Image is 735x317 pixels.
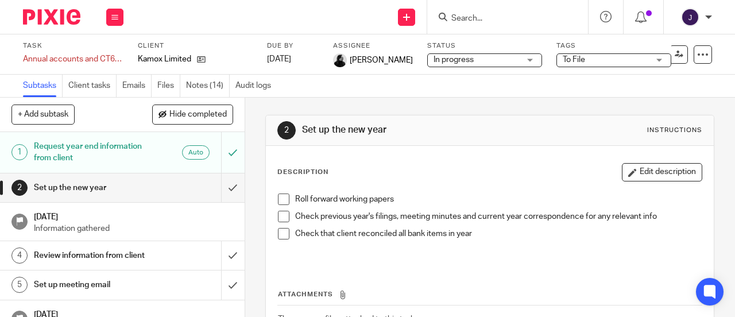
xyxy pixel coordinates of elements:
[556,41,671,51] label: Tags
[34,179,151,196] h1: Set up the new year
[138,53,191,65] p: Kamox Limited
[34,208,233,223] h1: [DATE]
[302,124,514,136] h1: Set up the new year
[295,211,702,222] p: Check previous year's filings, meeting minutes and current year correspondence for any relevant info
[427,41,542,51] label: Status
[11,277,28,293] div: 5
[11,144,28,160] div: 1
[11,105,75,124] button: + Add subtask
[277,121,296,140] div: 2
[267,55,291,63] span: [DATE]
[186,75,230,97] a: Notes (14)
[450,14,554,24] input: Search
[34,223,233,234] p: Information gathered
[34,138,151,167] h1: Request year end information from client
[23,75,63,97] a: Subtasks
[34,276,151,293] h1: Set up meeting email
[647,126,702,135] div: Instructions
[11,248,28,264] div: 4
[295,228,702,239] p: Check that client reconciled all bank items in year
[295,194,702,205] p: Roll forward working papers
[267,41,319,51] label: Due by
[333,53,347,67] img: PHOTO-2023-03-20-11-06-28%203.jpg
[34,247,151,264] h1: Review information from client
[235,75,277,97] a: Audit logs
[622,163,702,181] button: Edit description
[152,105,233,124] button: Hide completed
[563,56,585,64] span: To File
[277,168,328,177] p: Description
[23,9,80,25] img: Pixie
[23,41,123,51] label: Task
[333,41,413,51] label: Assignee
[68,75,117,97] a: Client tasks
[138,41,253,51] label: Client
[681,8,699,26] img: svg%3E
[169,110,227,119] span: Hide completed
[182,145,210,160] div: Auto
[350,55,413,66] span: [PERSON_NAME]
[122,75,152,97] a: Emails
[11,180,28,196] div: 2
[157,75,180,97] a: Files
[23,53,123,65] div: Annual accounts and CT600 return
[278,291,333,297] span: Attachments
[434,56,474,64] span: In progress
